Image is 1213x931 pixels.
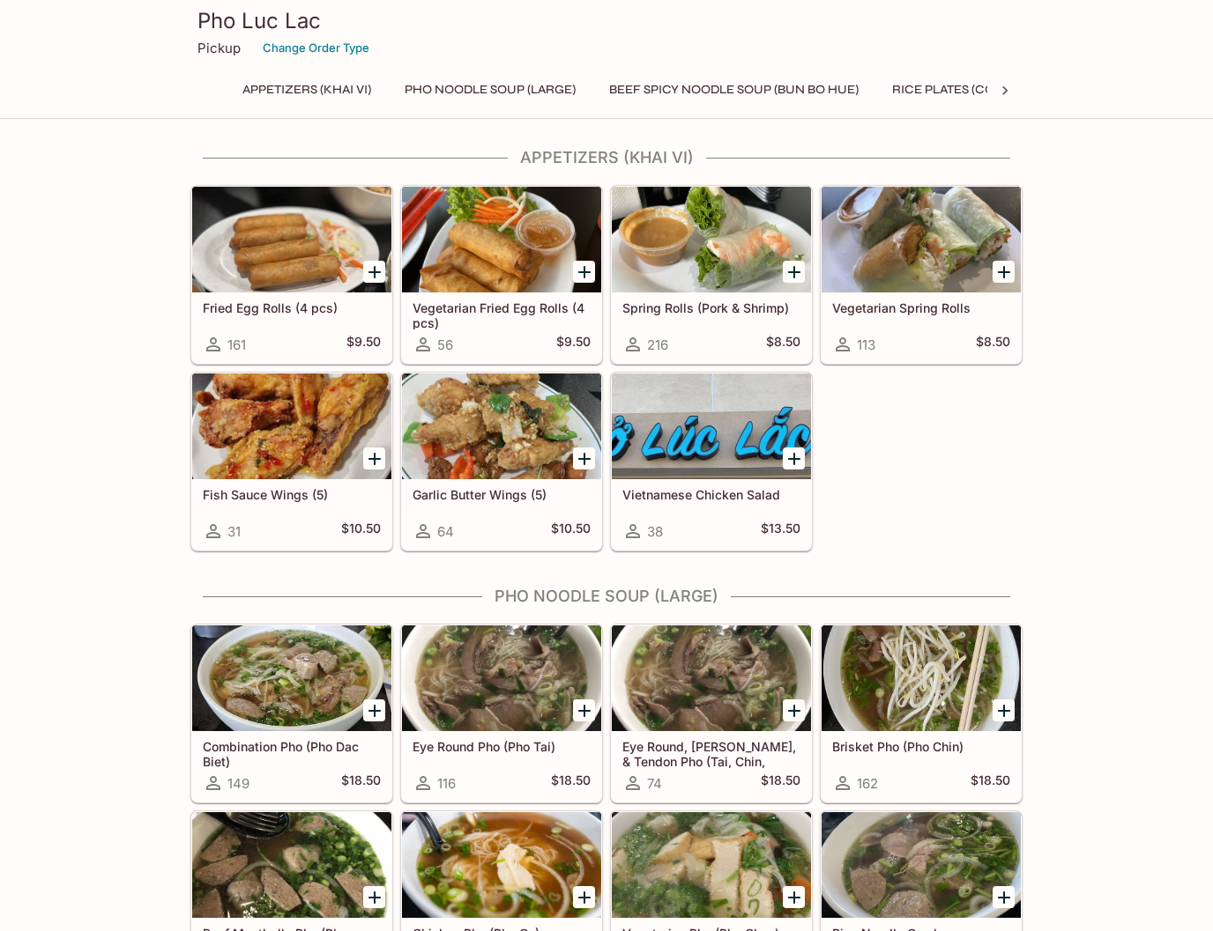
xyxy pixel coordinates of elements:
[611,186,812,364] a: Spring Rolls (Pork & Shrimp)216$8.50
[612,373,811,479] div: Vietnamese Chicken Salad
[993,699,1015,721] button: Add Brisket Pho (Pho Chin)
[611,373,812,550] a: Vietnamese Chicken Salad38$13.50
[191,373,392,550] a: Fish Sauce Wings (5)31$10.50
[191,624,392,802] a: Combination Pho (Pho Dac Biet)149$18.50
[783,699,805,721] button: Add Eye Round, Brisket, & Tendon Pho (Tai, Chin, Gan)
[402,373,601,479] div: Garlic Butter Wings (5)
[192,187,391,292] div: Fried Egg Rolls (4 pcs)
[402,625,601,731] div: Eye Round Pho (Pho Tai)
[413,300,591,329] h5: Vegetarian Fried Egg Rolls (4 pcs)
[832,739,1010,754] h5: Brisket Pho (Pho Chin)
[647,775,662,792] span: 74
[993,886,1015,908] button: Add Rice Noodle Combo (Hu Tieu Dac Biet)
[197,7,1016,34] h3: Pho Luc Lac
[612,625,811,731] div: Eye Round, Brisket, & Tendon Pho (Tai, Chin, Gan)
[573,886,595,908] button: Add Chicken Pho (Pho Ga)
[401,373,602,550] a: Garlic Butter Wings (5)64$10.50
[647,336,668,353] span: 216
[822,187,1021,292] div: Vegetarian Spring Rolls
[190,148,1023,167] h4: Appetizers (Khai Vi)
[227,336,246,353] span: 161
[401,186,602,364] a: Vegetarian Fried Egg Rolls (4 pcs)56$9.50
[192,373,391,479] div: Fish Sauce Wings (5)
[413,739,591,754] h5: Eye Round Pho (Pho Tai)
[402,187,601,292] div: Vegetarian Fried Egg Rolls (4 pcs)
[783,261,805,283] button: Add Spring Rolls (Pork & Shrimp)
[437,336,453,353] span: 56
[612,812,811,918] div: Vegetarian Pho (Pho Chay)
[203,300,381,315] h5: Fried Egg Rolls (4 pcs)
[203,739,381,768] h5: Combination Pho (Pho Dac Biet)
[612,187,811,292] div: Spring Rolls (Pork & Shrimp)
[363,261,385,283] button: Add Fried Egg Rolls (4 pcs)
[556,334,591,355] h5: $9.50
[437,775,456,792] span: 116
[363,447,385,469] button: Add Fish Sauce Wings (5)
[437,523,454,540] span: 64
[822,812,1021,918] div: Rice Noodle Combo (Hu Tieu Dac Biet)
[551,521,591,542] h5: $10.50
[190,587,1023,606] h4: Pho Noodle Soup (Large)
[395,78,585,102] button: Pho Noodle Soup (Large)
[599,78,868,102] button: Beef Spicy Noodle Soup (Bun Bo Hue)
[622,300,800,315] h5: Spring Rolls (Pork & Shrimp)
[622,739,800,768] h5: Eye Round, [PERSON_NAME], & Tendon Pho (Tai, Chin, [GEOGRAPHIC_DATA])
[622,487,800,502] h5: Vietnamese Chicken Salad
[255,34,377,62] button: Change Order Type
[822,625,1021,731] div: Brisket Pho (Pho Chin)
[341,772,381,794] h5: $18.50
[573,447,595,469] button: Add Garlic Butter Wings (5)
[647,523,663,540] span: 38
[821,624,1022,802] a: Brisket Pho (Pho Chin)162$18.50
[573,699,595,721] button: Add Eye Round Pho (Pho Tai)
[402,812,601,918] div: Chicken Pho (Pho Ga)
[976,334,1010,355] h5: $8.50
[227,523,241,540] span: 31
[191,186,392,364] a: Fried Egg Rolls (4 pcs)161$9.50
[821,186,1022,364] a: Vegetarian Spring Rolls113$8.50
[993,261,1015,283] button: Add Vegetarian Spring Rolls
[413,487,591,502] h5: Garlic Butter Wings (5)
[192,625,391,731] div: Combination Pho (Pho Dac Biet)
[971,772,1010,794] h5: $18.50
[761,521,800,542] h5: $13.50
[573,261,595,283] button: Add Vegetarian Fried Egg Rolls (4 pcs)
[832,300,1010,315] h5: Vegetarian Spring Rolls
[761,772,800,794] h5: $18.50
[363,699,385,721] button: Add Combination Pho (Pho Dac Biet)
[227,775,249,792] span: 149
[203,487,381,502] h5: Fish Sauce Wings (5)
[197,40,241,56] p: Pickup
[857,336,875,353] span: 113
[766,334,800,355] h5: $8.50
[857,775,878,792] span: 162
[341,521,381,542] h5: $10.50
[783,886,805,908] button: Add Vegetarian Pho (Pho Chay)
[346,334,381,355] h5: $9.50
[611,624,812,802] a: Eye Round, [PERSON_NAME], & Tendon Pho (Tai, Chin, [GEOGRAPHIC_DATA])74$18.50
[401,624,602,802] a: Eye Round Pho (Pho Tai)116$18.50
[551,772,591,794] h5: $18.50
[783,447,805,469] button: Add Vietnamese Chicken Salad
[233,78,381,102] button: Appetizers (Khai Vi)
[882,78,1042,102] button: Rice Plates (Com Dia)
[192,812,391,918] div: Beef Meatballs Pho (Pho Bo Vien)
[363,886,385,908] button: Add Beef Meatballs Pho (Pho Bo Vien)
